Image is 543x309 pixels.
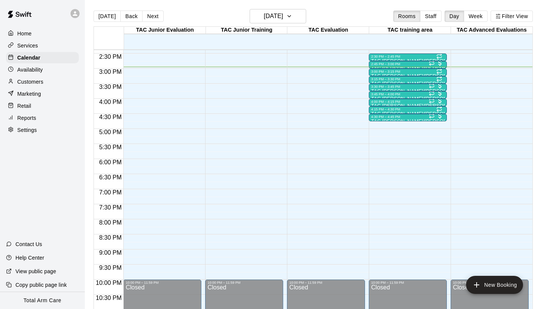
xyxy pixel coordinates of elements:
span: 5:30 PM [97,144,124,150]
button: Staff [420,11,442,22]
span: Recurring event [429,83,435,89]
span: 3:30 PM [97,84,124,90]
div: 4:00 PM – 4:15 PM [371,100,445,104]
div: 10:00 PM – 11:59 PM [453,281,526,285]
div: 3:30 PM – 3:45 PM [371,85,445,89]
a: Customers [6,76,79,87]
a: Home [6,28,79,39]
span: Recurring event [429,113,435,119]
span: 4:00 PM [97,99,124,105]
div: 4:30 PM – 4:45 PM: TAC Tom/Mike [369,114,447,121]
p: Total Arm Care [23,297,61,304]
button: Next [142,11,163,22]
span: Recurring event [436,68,442,74]
p: Reports [17,114,36,122]
div: 4:15 PM – 4:30 PM: TAC Tom/Mike [369,106,447,114]
div: TAC training area [369,27,451,34]
p: Settings [17,126,37,134]
div: TAC Junior Evaluation [124,27,206,34]
span: 8:00 PM [97,219,124,226]
div: 3:45 PM – 4:00 PM [371,92,445,96]
a: Marketing [6,88,79,99]
div: 3:45 PM – 4:00 PM: TAC Tom/Mike [369,91,447,99]
a: Services [6,40,79,51]
div: 3:30 PM – 3:45 PM: TAC Tom/Mike [369,84,447,91]
button: [DATE] [250,9,306,23]
span: All customers have paid [436,97,444,104]
span: 10:30 PM [94,295,123,301]
span: Recurring event [429,90,435,96]
a: Settings [6,124,79,136]
span: 7:00 PM [97,189,124,196]
button: Filter View [491,11,533,22]
button: Day [445,11,464,22]
p: Availability [17,66,43,73]
p: Help Center [15,254,44,262]
p: Copy public page link [15,281,67,289]
span: Recurring event [436,106,442,112]
p: Contact Us [15,240,42,248]
span: 9:00 PM [97,249,124,256]
a: Availability [6,64,79,75]
p: Calendar [17,54,40,61]
span: 10:00 PM [94,280,123,286]
span: All customers have paid [436,89,444,97]
h6: [DATE] [264,11,283,21]
span: 4:30 PM [97,114,124,120]
p: Home [17,30,32,37]
div: 4:00 PM – 4:15 PM: TAC Tom/Mike [369,99,447,106]
div: 10:00 PM – 11:59 PM [371,281,445,285]
a: Reports [6,112,79,124]
p: Customers [17,78,43,86]
div: 2:45 PM – 3:00 PM: TAC Tom/Mike [369,61,447,69]
div: 2:45 PM – 3:00 PM [371,62,445,66]
span: 3:00 PM [97,69,124,75]
div: 10:00 PM – 11:59 PM [289,281,363,285]
div: 3:15 PM – 3:30 PM [371,77,445,81]
div: TAC Advanced Evaluations [451,27,533,34]
button: Rooms [393,11,420,22]
button: Week [464,11,488,22]
span: 2:30 PM [97,54,124,60]
div: TAC Junior Training [206,27,288,34]
p: Retail [17,102,31,110]
div: 3:00 PM – 3:15 PM [371,70,445,73]
div: TAC Evaluation [287,27,369,34]
a: Retail [6,100,79,112]
span: Recurring event [436,53,442,59]
div: 3:15 PM – 3:30 PM: TAC Tom/Mike [369,76,447,84]
button: [DATE] [94,11,121,22]
div: 2:30 PM – 2:45 PM [371,55,445,58]
span: 8:30 PM [97,234,124,241]
div: 10:00 PM – 11:59 PM [126,281,199,285]
span: 7:30 PM [97,204,124,211]
span: Recurring event [429,98,435,104]
button: Back [120,11,143,22]
span: 6:00 PM [97,159,124,165]
span: Recurring event [429,60,435,66]
div: 2:30 PM – 2:45 PM: TAC Tom/Mike [369,54,447,61]
span: All customers have paid [436,59,444,67]
div: 10:00 PM – 11:59 PM [207,281,281,285]
div: 4:30 PM – 4:45 PM [371,115,445,119]
span: 5:00 PM [97,129,124,135]
span: 6:30 PM [97,174,124,181]
button: add [466,276,523,294]
a: Calendar [6,52,79,63]
span: 9:30 PM [97,265,124,271]
span: All customers have paid [436,82,444,89]
div: 4:15 PM – 4:30 PM [371,107,445,111]
span: Recurring event [436,76,442,82]
p: Marketing [17,90,41,98]
p: Services [17,42,38,49]
div: 3:00 PM – 3:15 PM: TAC Tom/Mike [369,69,447,76]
